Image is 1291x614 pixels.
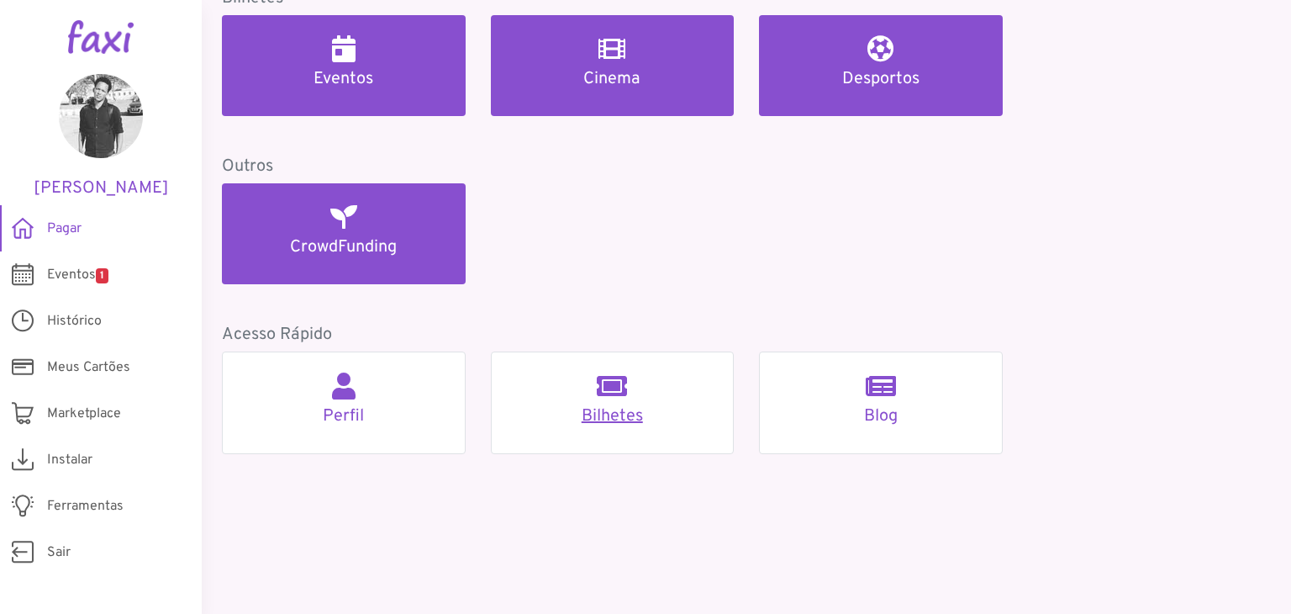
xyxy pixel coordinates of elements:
a: Cinema [491,15,735,116]
h5: CrowdFunding [242,237,445,257]
h5: [PERSON_NAME] [25,178,177,198]
a: Perfil [222,352,466,454]
span: Pagar [47,219,82,239]
h5: Perfil [243,406,445,426]
h5: Eventos [242,69,445,89]
h5: Bilhetes [512,406,714,426]
span: Marketplace [47,404,121,424]
h5: Outros [222,156,1271,177]
span: 1 [96,268,108,283]
span: Meus Cartões [47,357,130,378]
a: CrowdFunding [222,183,466,284]
a: Desportos [759,15,1003,116]
h5: Blog [780,406,982,426]
span: Eventos [47,265,108,285]
h5: Desportos [779,69,983,89]
h5: Acesso Rápido [222,325,1271,345]
span: Instalar [47,450,92,470]
a: Eventos [222,15,466,116]
a: Bilhetes [491,352,735,454]
a: [PERSON_NAME] [25,74,177,198]
span: Histórico [47,311,102,331]
span: Ferramentas [47,496,124,516]
a: Blog [759,352,1003,454]
span: Sair [47,543,71,563]
h5: Cinema [511,69,714,89]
